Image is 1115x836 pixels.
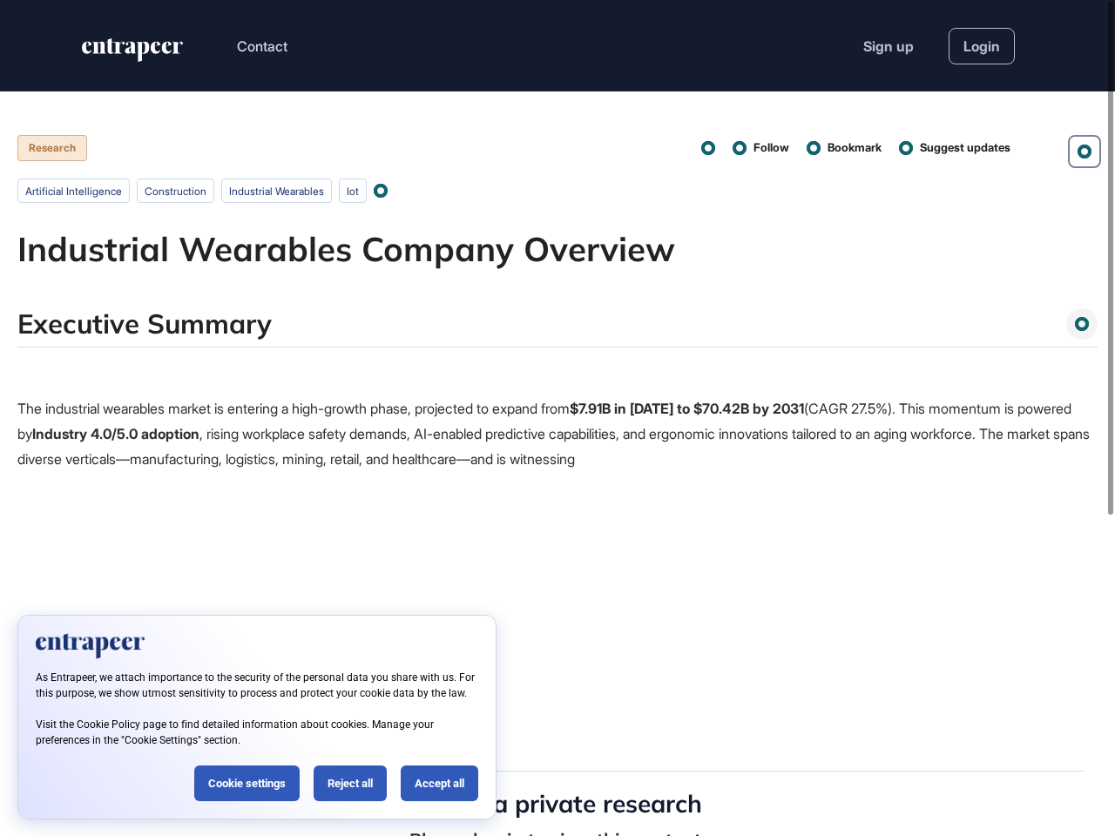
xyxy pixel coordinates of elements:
[828,139,882,157] span: Bookmark
[753,139,789,157] span: Follow
[920,139,1010,157] span: Suggest updates
[17,307,272,340] h4: Executive Summary
[863,36,914,57] a: Sign up
[137,179,214,203] li: Construction
[17,229,1098,269] h1: Industrial Wearables Company Overview
[339,179,367,203] li: iot
[32,425,199,442] strong: Industry 4.0/5.0 adoption
[17,396,1098,471] p: The industrial wearables market is entering a high-growth phase, projected to expand from (CAGR 2...
[949,28,1015,64] a: Login
[413,789,702,819] h4: This is a private research
[17,135,87,161] div: Research
[221,179,332,203] li: Industrial Wearables
[570,400,804,417] strong: $7.91B in [DATE] to $70.42B by 2031
[80,38,185,68] a: entrapeer-logo
[899,138,1010,158] button: Suggest updates
[807,138,882,158] button: Bookmark
[237,35,287,57] button: Contact
[733,138,789,158] button: Follow
[17,179,130,203] li: artificial intelligence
